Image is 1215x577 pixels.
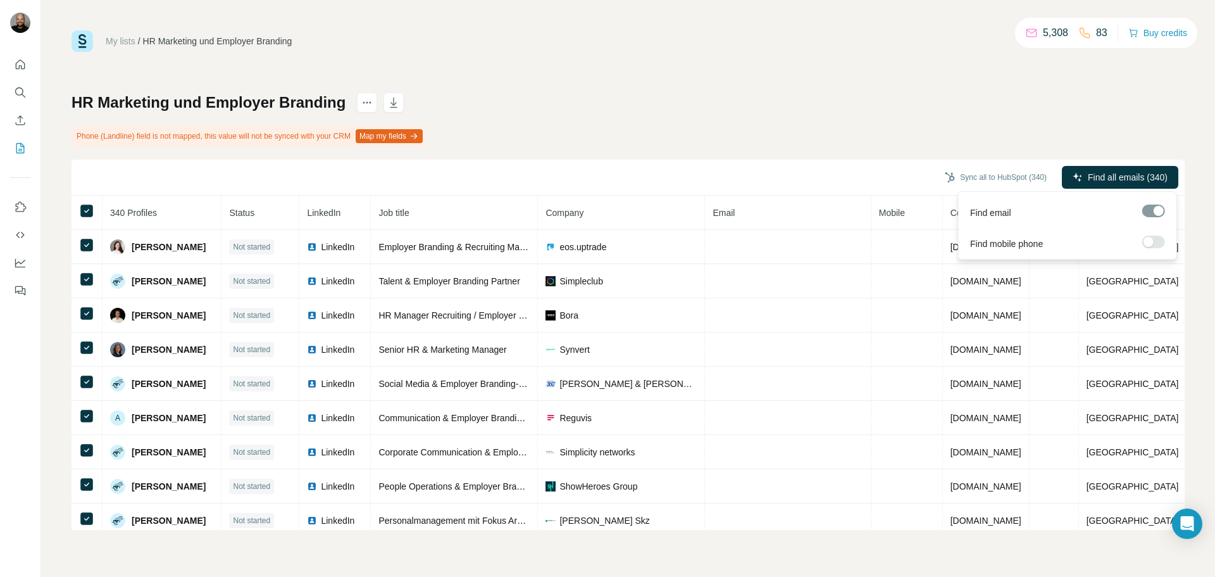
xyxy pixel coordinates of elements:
[321,446,354,459] span: LinkedIn
[10,109,30,132] button: Enrich CSV
[378,310,554,320] span: HR Manager Recruiting / Employer Branding
[559,275,602,288] span: Simpleclub
[233,412,270,424] span: Not started
[545,208,583,218] span: Company
[10,279,30,302] button: Feedback
[950,242,1021,252] span: [DOMAIN_NAME]
[321,309,354,322] span: LinkedIn
[10,13,30,33] img: Avatar
[970,206,1011,219] span: Find email
[307,413,317,423] img: LinkedIn logo
[559,514,649,527] span: [PERSON_NAME] Skz
[950,379,1021,389] span: [DOMAIN_NAME]
[1087,516,1179,526] span: [GEOGRAPHIC_DATA]
[110,342,125,357] img: Avatar
[559,412,592,424] span: Reguvis
[545,481,556,491] img: company-logo
[545,345,556,355] img: company-logo
[233,447,270,458] span: Not started
[559,241,606,253] span: eos.uptrade
[110,308,125,323] img: Avatar
[132,412,206,424] span: [PERSON_NAME]
[378,379,560,389] span: Social Media & Employer Branding-Managerin
[559,343,589,356] span: Synvert
[545,276,556,286] img: company-logo
[10,81,30,104] button: Search
[10,251,30,274] button: Dashboard
[1087,481,1179,491] span: [GEOGRAPHIC_DATA]
[970,238,1043,250] span: Find mobile phone
[936,168,1056,187] button: Sync all to HubSpot (340)
[950,345,1021,355] span: [DOMAIN_NAME]
[559,480,637,493] span: ShowHeroes Group
[950,447,1021,457] span: [DOMAIN_NAME]
[72,92,346,113] h1: HR Marketing und Employer Branding
[1087,310,1179,320] span: [GEOGRAPHIC_DATA]
[378,242,542,252] span: Employer Branding & Recruiting Manager
[545,516,556,526] img: company-logo
[378,481,575,491] span: People Operations & Employer Branding Manager
[307,208,340,218] span: LinkedIn
[132,343,206,356] span: [PERSON_NAME]
[233,344,270,355] span: Not started
[321,412,354,424] span: LinkedIn
[559,309,578,322] span: Bora
[559,446,635,459] span: Simplicity networks
[1087,276,1179,286] span: [GEOGRAPHIC_DATA]
[321,377,354,390] span: LinkedIn
[1087,345,1179,355] span: [GEOGRAPHIC_DATA]
[132,275,206,288] span: [PERSON_NAME]
[1087,379,1179,389] span: [GEOGRAPHIC_DATA]
[545,447,556,457] img: company-logo
[357,92,377,113] button: actions
[10,224,30,246] button: Use Surfe API
[106,36,135,46] a: My lists
[233,241,270,253] span: Not started
[143,35,292,48] div: HR Marketing und Employer Branding
[1062,166,1178,189] button: Find all emails (340)
[545,242,556,252] img: company-logo
[110,445,125,460] img: Avatar
[378,208,409,218] span: Job title
[110,208,157,218] span: 340 Profiles
[321,480,354,493] span: LinkedIn
[321,343,354,356] span: LinkedIn
[378,447,606,457] span: Corporate Communication & Employer Branding Manager
[321,514,354,527] span: LinkedIn
[307,447,317,457] img: LinkedIn logo
[233,276,270,287] span: Not started
[1096,25,1107,41] p: 83
[713,208,735,218] span: Email
[545,413,556,423] img: company-logo
[1088,171,1168,184] span: Find all emails (340)
[138,35,140,48] li: /
[132,309,206,322] span: [PERSON_NAME]
[110,410,125,426] div: A
[110,376,125,391] img: Avatar
[110,239,125,255] img: Avatar
[72,30,93,52] img: Surfe Logo
[378,516,651,526] span: Personalmanagement mit Fokus Arbeitsrecht und Employer Branding
[950,208,1021,218] span: Company website
[132,241,206,253] span: [PERSON_NAME]
[10,53,30,76] button: Quick start
[233,378,270,390] span: Not started
[378,413,570,423] span: Communication & Employer Branding Managerin
[950,516,1021,526] span: [DOMAIN_NAME]
[307,276,317,286] img: LinkedIn logo
[321,275,354,288] span: LinkedIn
[545,310,556,320] img: company-logo
[950,276,1021,286] span: [DOMAIN_NAME]
[1087,447,1179,457] span: [GEOGRAPHIC_DATA]
[321,241,354,253] span: LinkedIn
[950,310,1021,320] span: [DOMAIN_NAME]
[950,481,1021,491] span: [DOMAIN_NAME]
[378,276,520,286] span: Talent & Employer Branding Partner
[72,125,425,147] div: Phone (Landline) field is not mapped, this value will not be synced with your CRM
[307,310,317,320] img: LinkedIn logo
[132,480,206,493] span: [PERSON_NAME]
[229,208,254,218] span: Status
[559,377,697,390] span: [PERSON_NAME] & [PERSON_NAME] GmbH
[132,377,206,390] span: [PERSON_NAME]
[307,242,317,252] img: LinkedIn logo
